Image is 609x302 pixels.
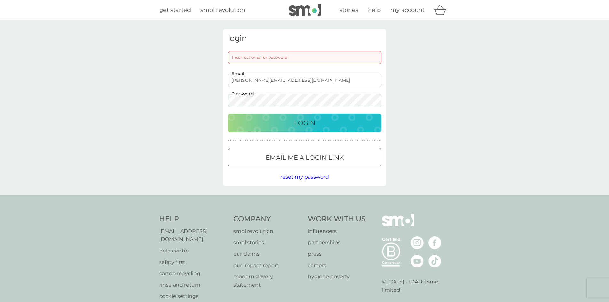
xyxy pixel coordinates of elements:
[308,238,366,247] a: partnerships
[289,139,290,142] p: ●
[284,139,285,142] p: ●
[296,139,297,142] p: ●
[269,139,270,142] p: ●
[228,114,381,132] button: Login
[242,139,244,142] p: ●
[159,227,227,244] a: [EMAIL_ADDRESS][DOMAIN_NAME]
[159,5,191,15] a: get started
[228,139,229,142] p: ●
[328,139,329,142] p: ●
[272,139,273,142] p: ●
[352,139,353,142] p: ●
[233,227,301,236] a: smol revolution
[308,261,366,270] a: careers
[262,139,263,142] p: ●
[342,139,344,142] p: ●
[267,139,268,142] p: ●
[368,6,381,13] span: help
[159,214,227,224] h4: Help
[266,152,344,163] p: Email me a login link
[264,139,266,142] p: ●
[293,139,295,142] p: ●
[159,281,227,289] a: rinse and return
[390,5,425,15] a: my account
[159,247,227,255] p: help centre
[240,139,241,142] p: ●
[340,6,358,13] span: stories
[289,4,321,16] img: smol
[367,139,368,142] p: ●
[308,250,366,258] a: press
[228,148,381,166] button: Email me a login link
[291,139,293,142] p: ●
[371,139,373,142] p: ●
[308,227,366,236] a: influencers
[316,139,317,142] p: ●
[274,139,275,142] p: ●
[228,51,381,64] div: Incorrect email or password
[428,236,441,249] img: visit the smol Facebook page
[230,139,231,142] p: ●
[238,139,239,142] p: ●
[280,173,329,181] button: reset my password
[260,139,261,142] p: ●
[233,139,234,142] p: ●
[277,139,278,142] p: ●
[233,214,301,224] h4: Company
[434,4,450,16] div: basket
[325,139,327,142] p: ●
[311,139,312,142] p: ●
[369,139,371,142] p: ●
[294,118,315,128] p: Login
[350,139,351,142] p: ●
[281,139,283,142] p: ●
[359,139,361,142] p: ●
[330,139,332,142] p: ●
[338,139,339,142] p: ●
[308,139,309,142] p: ●
[335,139,336,142] p: ●
[428,255,441,267] img: visit the smol Tiktok page
[364,139,366,142] p: ●
[308,273,366,281] a: hygiene poverty
[286,139,288,142] p: ●
[382,278,450,294] p: © [DATE] - [DATE] smol limited
[320,139,322,142] p: ●
[252,139,254,142] p: ●
[308,214,366,224] h4: Work With Us
[159,269,227,278] a: carton recycling
[318,139,319,142] p: ●
[228,34,381,43] h3: login
[340,139,341,142] p: ●
[301,139,302,142] p: ●
[159,258,227,267] a: safety first
[299,139,300,142] p: ●
[362,139,363,142] p: ●
[233,238,301,247] a: smol stories
[250,139,251,142] p: ●
[368,5,381,15] a: help
[313,139,314,142] p: ●
[377,139,378,142] p: ●
[279,139,280,142] p: ●
[233,250,301,258] a: our claims
[379,139,380,142] p: ●
[303,139,305,142] p: ●
[390,6,425,13] span: my account
[200,5,245,15] a: smol revolution
[233,261,301,270] a: our impact report
[245,139,246,142] p: ●
[374,139,375,142] p: ●
[200,6,245,13] span: smol revolution
[233,273,301,289] a: modern slavery statement
[357,139,358,142] p: ●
